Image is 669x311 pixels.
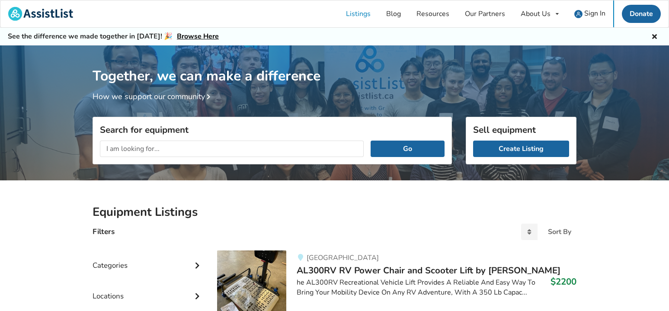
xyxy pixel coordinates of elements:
h2: Equipment Listings [93,205,576,220]
a: Create Listing [473,141,569,157]
a: Donate [622,5,661,23]
a: Browse Here [177,32,219,41]
a: Listings [338,0,378,27]
div: Locations [93,274,203,305]
a: Our Partners [457,0,513,27]
h3: $2200 [551,276,576,287]
div: About Us [521,10,551,17]
span: [GEOGRAPHIC_DATA] [307,253,379,263]
h4: Filters [93,227,115,237]
span: AL300RV RV Power Chair and Scooter Lift by [PERSON_NAME] [297,264,560,276]
h3: Search for equipment [100,124,445,135]
input: I am looking for... [100,141,364,157]
h1: Together, we can make a difference [93,45,576,85]
a: How we support our community [93,91,214,102]
div: Sort By [548,228,571,235]
a: Resources [409,0,457,27]
div: Categories [93,244,203,274]
img: assistlist-logo [8,7,73,21]
div: he AL300RV Recreational Vehicle Lift Provides A Reliable And Easy Way To Bring Your Mobility Devi... [297,278,576,298]
a: user icon Sign In [567,0,613,27]
button: Go [371,141,445,157]
a: Blog [378,0,409,27]
h5: See the difference we made together in [DATE]! 🎉 [8,32,219,41]
span: Sign In [584,9,605,18]
h3: Sell equipment [473,124,569,135]
img: user icon [574,10,583,18]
